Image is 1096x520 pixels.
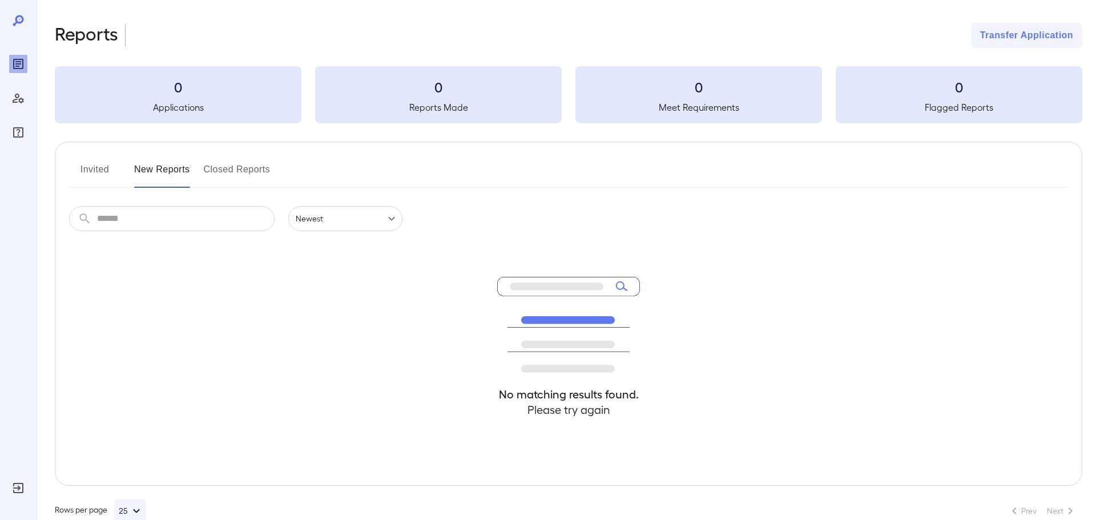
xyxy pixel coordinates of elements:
[971,23,1082,48] button: Transfer Application
[315,78,562,96] h3: 0
[497,386,640,402] h4: No matching results found.
[1002,502,1082,520] nav: pagination navigation
[836,100,1082,114] h5: Flagged Reports
[55,100,301,114] h5: Applications
[497,402,640,417] h4: Please try again
[134,160,190,188] button: New Reports
[575,100,822,114] h5: Meet Requirements
[315,100,562,114] h5: Reports Made
[575,78,822,96] h3: 0
[55,66,1082,123] summary: 0Applications0Reports Made0Meet Requirements0Flagged Reports
[9,55,27,73] div: Reports
[288,206,402,231] div: Newest
[204,160,271,188] button: Closed Reports
[9,89,27,107] div: Manage Users
[9,123,27,142] div: FAQ
[836,78,1082,96] h3: 0
[9,479,27,497] div: Log Out
[69,160,120,188] button: Invited
[55,23,118,48] h2: Reports
[55,78,301,96] h3: 0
